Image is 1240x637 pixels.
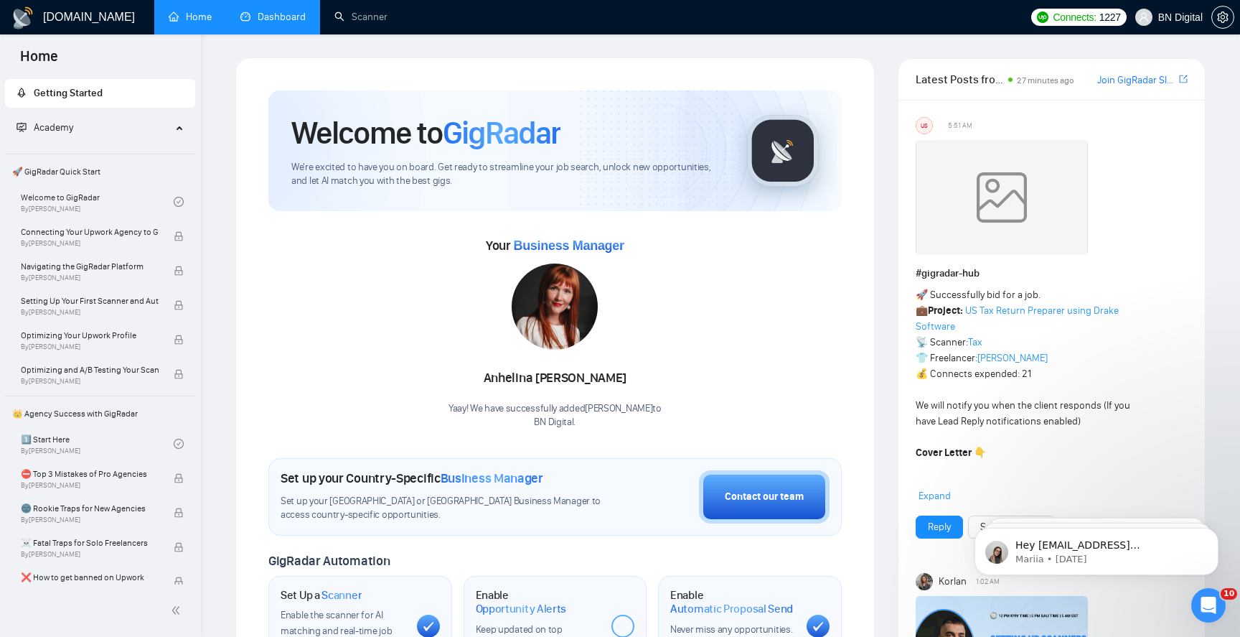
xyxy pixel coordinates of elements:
span: lock [174,300,184,310]
span: Opportunity Alerts [476,602,567,616]
a: searchScanner [334,11,387,23]
span: user [1139,12,1149,22]
span: ❌ How to get banned on Upwork [21,570,159,585]
button: setting [1211,6,1234,29]
span: Scanner [321,588,362,603]
span: Connecting Your Upwork Agency to GigRadar [21,225,159,239]
span: By [PERSON_NAME] [21,308,159,317]
iframe: Intercom notifications message [953,498,1240,598]
img: logo [11,6,34,29]
a: Reply [928,519,951,535]
span: Automatic Proposal Send [670,602,793,616]
strong: Project: [928,304,963,317]
a: US Tax Return Preparer using Drake Software [916,304,1119,333]
h1: Set Up a [281,588,362,603]
li: Getting Started [5,79,195,108]
h1: Set up your Country-Specific [281,470,543,486]
div: Anhelina [PERSON_NAME] [448,366,662,391]
img: upwork-logo.png [1037,11,1048,23]
span: export [1179,73,1188,85]
img: gigradar-logo.png [747,115,819,187]
span: By [PERSON_NAME] [21,377,159,386]
span: By [PERSON_NAME] [21,481,159,490]
span: Getting Started [34,87,103,99]
button: Reply [916,516,963,539]
img: 1686179978208-144.jpg [512,264,598,350]
span: 10 [1221,588,1237,600]
span: By [PERSON_NAME] [21,274,159,282]
h1: Enable [670,588,795,616]
span: lock [174,231,184,241]
span: Set up your [GEOGRAPHIC_DATA] or [GEOGRAPHIC_DATA] Business Manager to access country-specific op... [281,495,610,522]
span: Academy [17,121,73,134]
span: fund-projection-screen [17,122,27,132]
a: setting [1211,11,1234,23]
span: lock [174,508,184,518]
a: dashboardDashboard [240,11,306,23]
span: 🚀 GigRadar Quick Start [6,157,194,186]
div: US [916,118,932,134]
span: By [PERSON_NAME] [21,239,159,248]
div: Contact our team [725,489,804,505]
span: lock [174,473,184,483]
span: GigRadar Automation [268,553,390,569]
span: 27 minutes ago [1017,75,1074,85]
span: We're excited to have you on board. Get ready to streamline your job search, unlock new opportuni... [291,161,724,188]
span: By [PERSON_NAME] [21,516,159,524]
span: 5:51 AM [948,119,972,132]
span: ☠️ Fatal Traps for Solo Freelancers [21,536,159,550]
iframe: Intercom live chat [1191,588,1226,623]
div: Yaay! We have successfully added [PERSON_NAME] to [448,402,662,429]
span: 🌚 Rookie Traps for New Agencies [21,501,159,516]
span: Expand [919,490,951,502]
span: GigRadar [443,113,560,152]
span: double-left [171,603,185,618]
span: Home [9,46,70,76]
h1: # gigradar-hub [916,266,1188,282]
p: BN Digital . [448,416,662,429]
span: setting [1212,11,1234,23]
span: Optimizing and A/B Testing Your Scanner for Better Results [21,363,159,377]
span: lock [174,542,184,552]
span: Business Manager [441,470,543,486]
span: Academy [34,121,73,134]
a: homeHome [169,11,212,23]
span: Korlan [939,574,967,590]
a: Welcome to GigRadarBy[PERSON_NAME] [21,186,174,218]
span: By [PERSON_NAME] [21,343,159,351]
span: lock [174,266,184,276]
span: lock [174,369,184,379]
a: Tax [968,336,982,348]
button: Contact our team [699,470,830,524]
span: Business Manager [513,238,624,253]
span: lock [174,577,184,587]
h1: Welcome to [291,113,560,152]
span: lock [174,335,184,345]
a: [PERSON_NAME] [977,352,1048,364]
span: Latest Posts from the GigRadar Community [916,70,1004,88]
a: Join GigRadar Slack Community [1097,73,1176,88]
span: Connects: [1053,9,1096,25]
span: Never miss any opportunities. [670,623,792,636]
span: rocket [17,88,27,98]
img: weqQh+iSagEgQAAAABJRU5ErkJggg== [916,140,1088,255]
span: 👑 Agency Success with GigRadar [6,399,194,428]
span: Setting Up Your First Scanner and Auto-Bidder [21,294,159,308]
h1: Enable [476,588,601,616]
a: export [1179,73,1188,86]
span: Your [486,238,624,254]
strong: Cover Letter 👇 [916,447,986,459]
span: 1227 [1099,9,1121,25]
span: check-circle [174,197,184,207]
img: Korlan [916,573,933,590]
span: ⛔ Top 3 Mistakes of Pro Agencies [21,467,159,481]
span: Optimizing Your Upwork Profile [21,328,159,343]
span: Navigating the GigRadar Platform [21,259,159,274]
a: 1️⃣ Start HereBy[PERSON_NAME] [21,428,174,460]
span: By [PERSON_NAME] [21,550,159,559]
span: check-circle [174,439,184,449]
